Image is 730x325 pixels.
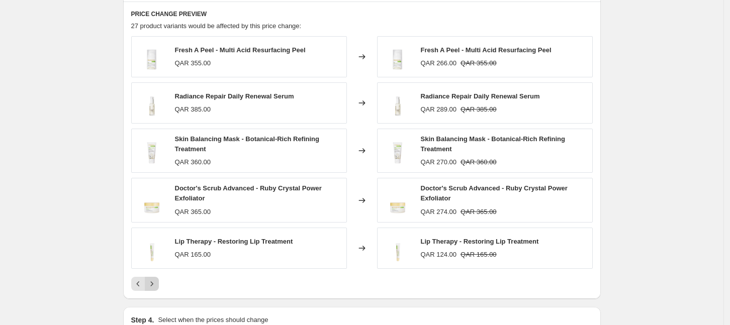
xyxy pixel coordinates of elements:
[421,92,540,100] span: Radiance Repair Daily Renewal Serum
[131,10,593,18] h6: PRICE CHANGE PREVIEW
[461,104,497,115] strike: QAR 385.00
[175,46,306,54] span: Fresh A Peel - Multi Acid Resurfacing Peel
[421,104,457,115] div: QAR 289.00
[175,238,293,245] span: Lip Therapy - Restoring Lip Treatment
[383,233,413,263] img: LipTherapy-RestoringLipTreatmentGOLDFADENMD1_80x.png
[383,88,413,118] img: RadianceRepairDailyRenewalSerumGOLDFADENMD1_80x.png
[421,46,552,54] span: Fresh A Peel - Multi Acid Resurfacing Peel
[175,250,211,260] div: QAR 165.00
[461,250,497,260] strike: QAR 165.00
[175,184,322,202] span: Doctor's Scrub Advanced - Ruby Crystal Power Exfoliator
[421,238,539,245] span: Lip Therapy - Restoring Lip Treatment
[131,277,145,291] button: Previous
[145,277,159,291] button: Next
[383,136,413,166] img: SkinBalancingMask-Botanical-RichRefiningTreatmentGOLDFADENMD1_80x.png
[158,315,268,325] p: Select when the prices should change
[175,104,211,115] div: QAR 385.00
[175,92,294,100] span: Radiance Repair Daily Renewal Serum
[421,58,457,68] div: QAR 266.00
[137,88,167,118] img: RadianceRepairDailyRenewalSerumGOLDFADENMD1_80x.png
[421,250,457,260] div: QAR 124.00
[131,315,154,325] h2: Step 4.
[131,22,302,30] span: 27 product variants would be affected by this price change:
[175,207,211,217] div: QAR 365.00
[175,157,211,167] div: QAR 360.00
[421,157,457,167] div: QAR 270.00
[421,207,457,217] div: QAR 274.00
[383,42,413,72] img: FreshAPeel-MultiAcidResurfacingPeelGOLDFADENMD1_80x.png
[461,207,497,217] strike: QAR 365.00
[175,135,320,153] span: Skin Balancing Mask - Botanical-Rich Refining Treatment
[421,184,568,202] span: Doctor's Scrub Advanced - Ruby Crystal Power Exfoliator
[461,157,497,167] strike: QAR 360.00
[137,185,167,215] img: goldfaden-md-doctors-scrub-advanced_80x.png
[137,233,167,263] img: LipTherapy-RestoringLipTreatmentGOLDFADENMD1_80x.png
[461,58,497,68] strike: QAR 355.00
[175,58,211,68] div: QAR 355.00
[137,42,167,72] img: FreshAPeel-MultiAcidResurfacingPeelGOLDFADENMD1_80x.png
[137,136,167,166] img: SkinBalancingMask-Botanical-RichRefiningTreatmentGOLDFADENMD1_80x.png
[421,135,566,153] span: Skin Balancing Mask - Botanical-Rich Refining Treatment
[131,277,159,291] nav: Pagination
[383,185,413,215] img: goldfaden-md-doctors-scrub-advanced_80x.png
